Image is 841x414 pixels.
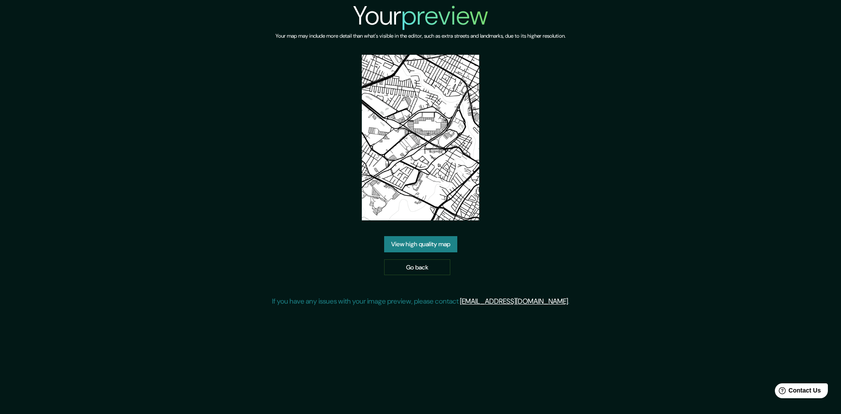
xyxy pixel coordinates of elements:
[384,259,450,276] a: Go back
[763,380,831,404] iframe: Help widget launcher
[276,32,565,41] h6: Your map may include more detail than what's visible in the editor, such as extra streets and lan...
[460,297,568,306] a: [EMAIL_ADDRESS][DOMAIN_NAME]
[362,55,479,220] img: created-map-preview
[272,296,569,307] p: If you have any issues with your image preview, please contact .
[384,236,457,252] a: View high quality map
